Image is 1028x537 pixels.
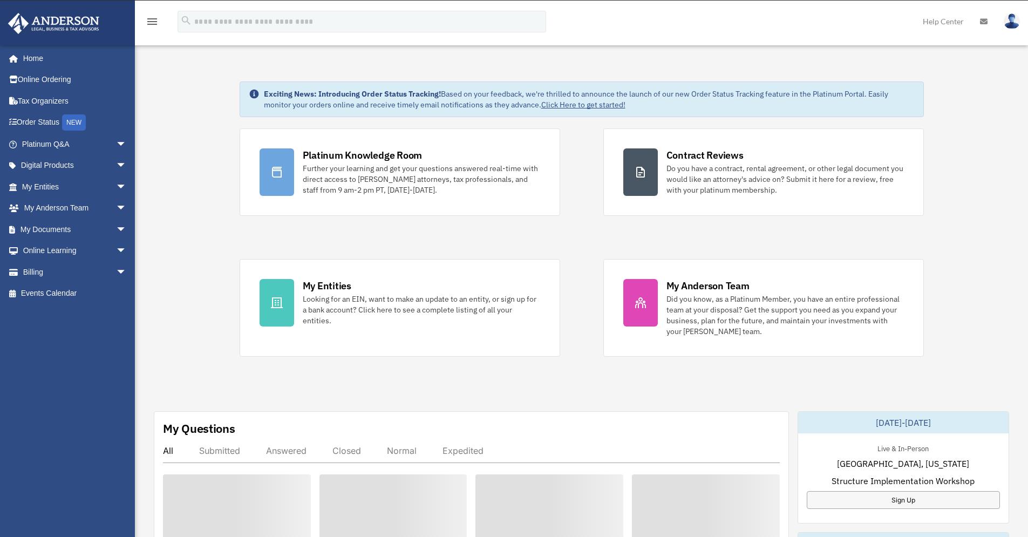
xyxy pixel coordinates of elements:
[180,15,192,26] i: search
[8,155,143,176] a: Digital Productsarrow_drop_down
[8,283,143,304] a: Events Calendar
[264,89,915,110] div: Based on your feedback, we're thrilled to announce the launch of our new Order Status Tracking fe...
[1004,13,1020,29] img: User Pic
[442,445,484,456] div: Expedited
[8,133,143,155] a: Platinum Q&Aarrow_drop_down
[116,198,138,220] span: arrow_drop_down
[8,69,143,91] a: Online Ordering
[146,19,159,28] a: menu
[332,445,361,456] div: Closed
[240,128,560,216] a: Platinum Knowledge Room Further your learning and get your questions answered real-time with dire...
[303,294,540,326] div: Looking for an EIN, want to make an update to an entity, or sign up for a bank account? Click her...
[8,219,143,240] a: My Documentsarrow_drop_down
[8,198,143,219] a: My Anderson Teamarrow_drop_down
[266,445,307,456] div: Answered
[116,240,138,262] span: arrow_drop_down
[264,89,441,99] strong: Exciting News: Introducing Order Status Tracking!
[199,445,240,456] div: Submitted
[303,163,540,195] div: Further your learning and get your questions answered real-time with direct access to [PERSON_NAM...
[666,294,904,337] div: Did you know, as a Platinum Member, you have an entire professional team at your disposal? Get th...
[387,445,417,456] div: Normal
[869,442,937,453] div: Live & In-Person
[8,47,138,69] a: Home
[603,128,924,216] a: Contract Reviews Do you have a contract, rental agreement, or other legal document you would like...
[116,261,138,283] span: arrow_drop_down
[8,240,143,262] a: Online Learningarrow_drop_down
[798,412,1009,433] div: [DATE]-[DATE]
[666,163,904,195] div: Do you have a contract, rental agreement, or other legal document you would like an attorney's ad...
[541,100,625,110] a: Click Here to get started!
[8,176,143,198] a: My Entitiesarrow_drop_down
[116,219,138,241] span: arrow_drop_down
[163,445,173,456] div: All
[832,474,975,487] span: Structure Implementation Workshop
[8,90,143,112] a: Tax Organizers
[240,259,560,357] a: My Entities Looking for an EIN, want to make an update to an entity, or sign up for a bank accoun...
[837,457,969,470] span: [GEOGRAPHIC_DATA], [US_STATE]
[303,279,351,293] div: My Entities
[807,491,1000,509] a: Sign Up
[603,259,924,357] a: My Anderson Team Did you know, as a Platinum Member, you have an entire professional team at your...
[146,15,159,28] i: menu
[116,155,138,177] span: arrow_drop_down
[8,112,143,134] a: Order StatusNEW
[303,148,423,162] div: Platinum Knowledge Room
[116,176,138,198] span: arrow_drop_down
[116,133,138,155] span: arrow_drop_down
[163,420,235,437] div: My Questions
[666,148,744,162] div: Contract Reviews
[8,261,143,283] a: Billingarrow_drop_down
[666,279,750,293] div: My Anderson Team
[62,114,86,131] div: NEW
[5,13,103,34] img: Anderson Advisors Platinum Portal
